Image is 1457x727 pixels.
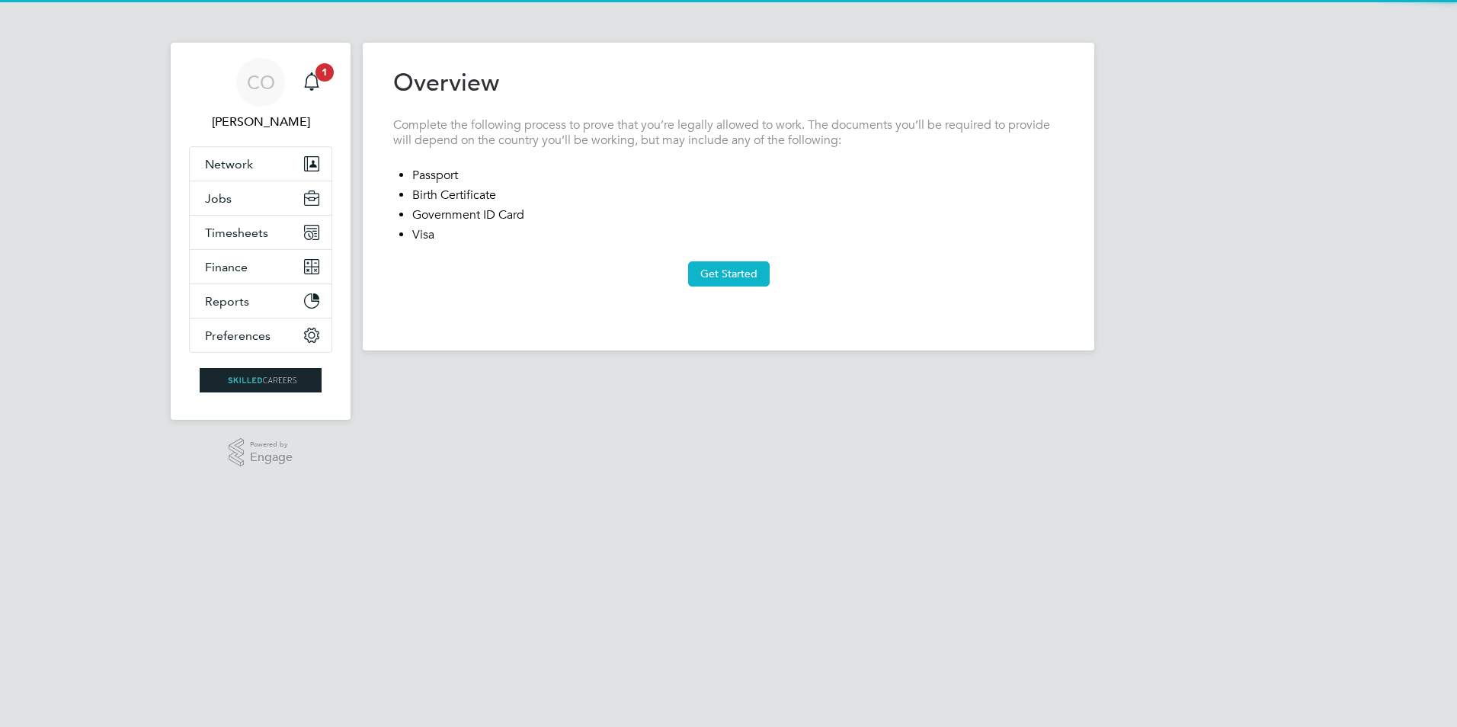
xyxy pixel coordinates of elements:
a: Powered byEngage [229,438,293,467]
a: Go to home page [189,368,332,392]
button: Timesheets [190,216,331,249]
button: Get Started [688,261,770,286]
a: CO[PERSON_NAME] [189,58,332,131]
img: skilledcareers-logo-retina.png [200,368,322,392]
span: Engage [250,451,293,464]
li: Birth Certificate [412,187,1064,207]
span: Powered by [250,438,293,451]
button: Finance [190,250,331,283]
span: Jobs [205,191,232,206]
span: Timesheets [205,226,268,240]
li: Visa [412,227,1064,247]
button: Reports [190,284,331,318]
span: Network [205,157,253,171]
span: Reports [205,294,249,309]
span: Craig O'Donovan [189,113,332,131]
span: Preferences [205,328,271,343]
nav: Main navigation [171,43,351,420]
li: Passport [412,168,1064,187]
span: Finance [205,260,248,274]
h2: Overview [393,67,499,99]
button: Preferences [190,319,331,352]
button: Network [190,147,331,181]
li: Government ID Card [412,207,1064,227]
a: 1 [296,58,327,107]
span: 1 [315,63,334,82]
span: CO [247,72,275,92]
button: Jobs [190,181,331,215]
p: Complete the following process to prove that you’re legally allowed to work. The documents you’ll... [393,117,1064,149]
